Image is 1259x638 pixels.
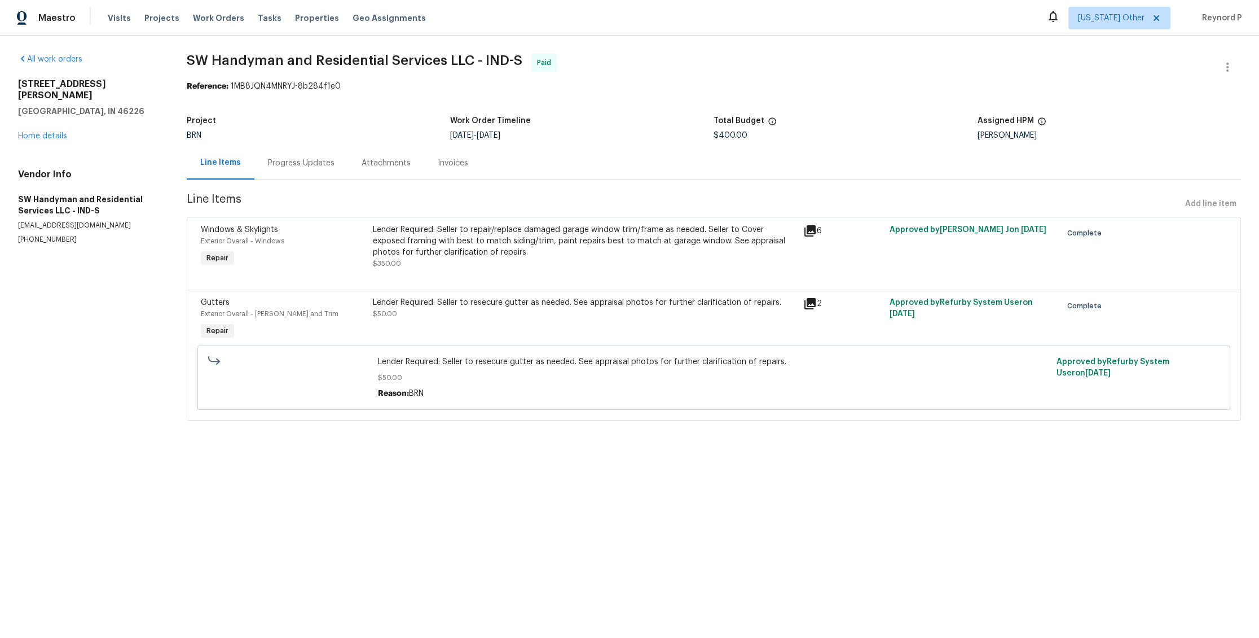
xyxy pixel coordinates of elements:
[1021,226,1046,234] span: [DATE]
[18,221,160,230] p: [EMAIL_ADDRESS][DOMAIN_NAME]
[373,260,401,267] span: $350.00
[202,325,233,337] span: Repair
[1056,358,1169,377] span: Approved by Refurby System User on
[18,169,160,180] h4: Vendor Info
[1085,369,1111,377] span: [DATE]
[714,132,747,139] span: $400.00
[268,158,334,169] div: Progress Updates
[373,311,397,317] span: $50.00
[18,78,160,101] h2: [STREET_ADDRESS][PERSON_NAME]
[295,12,339,24] span: Properties
[450,117,531,125] h5: Work Order Timeline
[537,57,556,68] span: Paid
[201,226,278,234] span: Windows & Skylights
[477,132,500,139] span: [DATE]
[450,132,474,139] span: [DATE]
[144,12,179,24] span: Projects
[890,226,1046,234] span: Approved by [PERSON_NAME] J on
[18,106,160,117] h5: [GEOGRAPHIC_DATA], IN 46226
[187,132,201,139] span: BRN
[187,81,1241,92] div: 1MB8JQN4MNRYJ-8b284f1e0
[193,12,244,24] span: Work Orders
[378,356,1050,368] span: Lender Required: Seller to resecure gutter as needed. See appraisal photos for further clarificat...
[18,235,160,244] p: [PHONE_NUMBER]
[353,12,426,24] span: Geo Assignments
[714,117,764,125] h5: Total Budget
[373,224,796,258] div: Lender Required: Seller to repair/replace damaged garage window trim/frame as needed. Seller to C...
[187,82,228,90] b: Reference:
[200,157,241,168] div: Line Items
[201,238,284,244] span: Exterior Overall - Windows
[978,132,1241,139] div: [PERSON_NAME]
[1037,117,1046,132] span: The hpm assigned to this work order.
[202,252,233,264] span: Repair
[978,117,1034,125] h5: Assigned HPM
[373,297,796,308] div: Lender Required: Seller to resecure gutter as needed. See appraisal photos for further clarificat...
[409,390,424,397] span: BRN
[1198,12,1242,24] span: Reynord P
[187,194,1181,215] span: Line Items
[890,310,915,318] span: [DATE]
[1067,228,1106,239] span: Complete
[201,299,230,307] span: Gutters
[18,132,67,140] a: Home details
[1078,12,1144,24] span: [US_STATE] Other
[18,55,82,63] a: All work orders
[38,12,76,24] span: Maestro
[378,390,409,397] span: Reason:
[187,117,216,125] h5: Project
[258,14,281,22] span: Tasks
[18,194,160,216] h5: SW Handyman and Residential Services LLC - IND-S
[438,158,468,169] div: Invoices
[108,12,131,24] span: Visits
[890,299,1033,318] span: Approved by Refurby System User on
[187,54,522,67] span: SW Handyman and Residential Services LLC - IND-S
[201,311,338,317] span: Exterior Overall - [PERSON_NAME] and Trim
[362,158,411,169] div: Attachments
[768,117,777,132] span: The total cost of line items that have been proposed by Opendoor. This sum includes line items th...
[803,297,883,311] div: 2
[803,224,883,238] div: 6
[378,372,1050,383] span: $50.00
[450,132,500,139] span: -
[1067,300,1106,312] span: Complete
